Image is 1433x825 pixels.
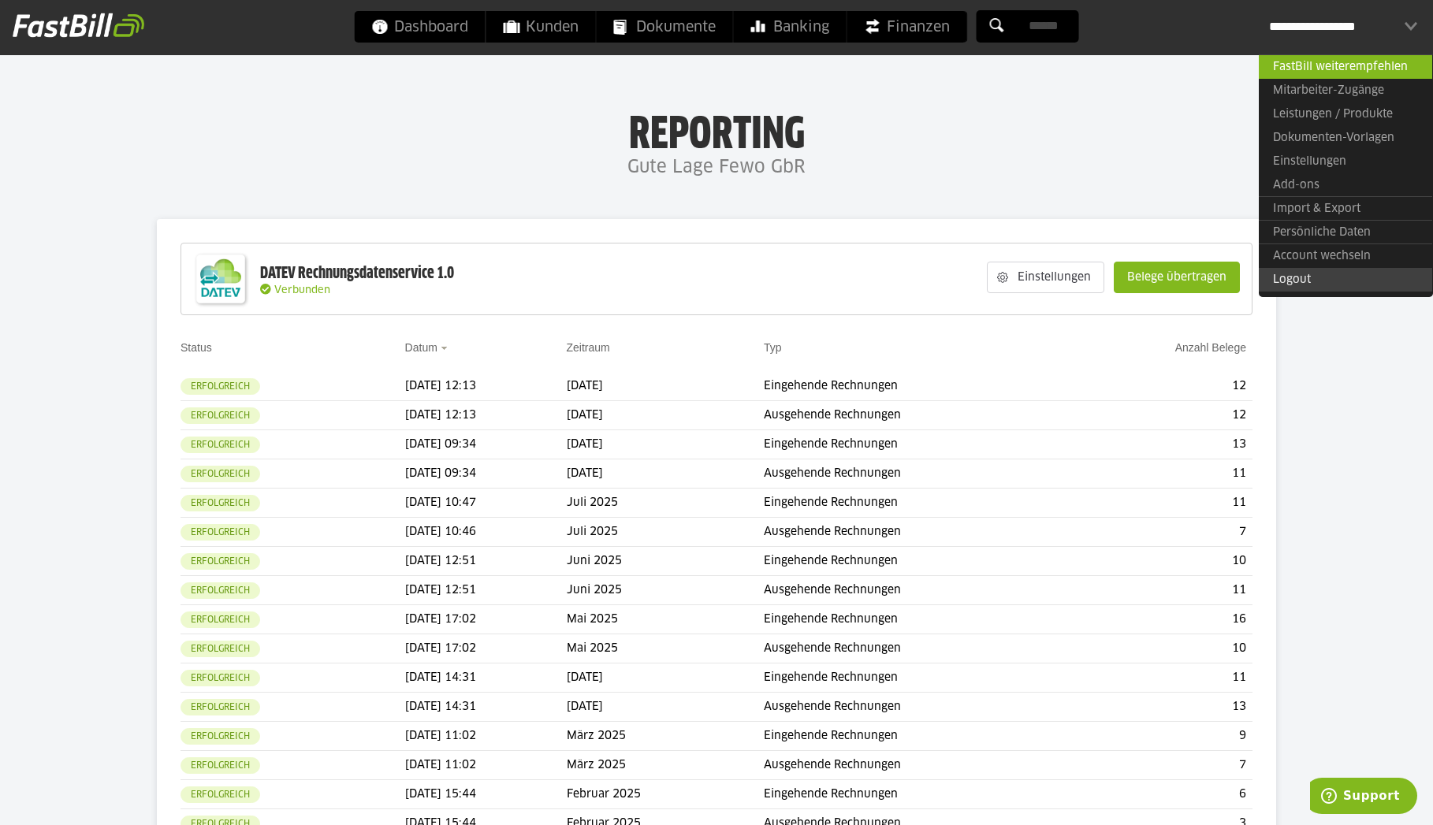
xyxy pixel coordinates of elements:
a: Leistungen / Produkte [1259,102,1432,126]
td: 6 [1076,780,1252,809]
sl-badge: Erfolgreich [181,495,260,511]
td: [DATE] 17:02 [405,605,567,634]
sl-badge: Erfolgreich [181,437,260,453]
span: Banking [751,11,829,43]
sl-badge: Erfolgreich [181,611,260,628]
td: [DATE] 12:13 [405,401,567,430]
iframe: Öffnet ein Widget, in dem Sie weitere Informationen finden [1310,778,1417,817]
td: Ausgehende Rechnungen [764,518,1076,547]
sl-button: Einstellungen [987,262,1104,293]
a: Typ [764,341,782,354]
td: Eingehende Rechnungen [764,547,1076,576]
td: 13 [1076,430,1252,459]
td: Juli 2025 [567,518,764,547]
a: Dashboard [355,11,486,43]
sl-button: Belege übertragen [1114,262,1240,293]
a: Status [181,341,212,354]
td: Eingehende Rechnungen [764,605,1076,634]
a: Kunden [486,11,596,43]
a: Account wechseln [1259,243,1432,268]
a: Einstellungen [1259,150,1432,173]
td: 13 [1076,693,1252,722]
td: 10 [1076,547,1252,576]
span: Verbunden [274,285,330,295]
td: [DATE] 14:31 [405,663,567,693]
td: [DATE] [567,663,764,693]
sl-badge: Erfolgreich [181,786,260,803]
sl-badge: Erfolgreich [181,378,260,395]
td: [DATE] 11:02 [405,751,567,780]
td: [DATE] [567,693,764,722]
a: Mitarbeiter-Zugänge [1259,79,1432,102]
h1: Reporting [158,111,1275,152]
td: März 2025 [567,751,764,780]
a: Banking [734,11,847,43]
a: Add-ons [1259,173,1432,197]
td: 12 [1076,372,1252,401]
td: Juni 2025 [567,576,764,605]
span: Kunden [504,11,579,43]
td: [DATE] 09:34 [405,430,567,459]
td: 16 [1076,605,1252,634]
td: [DATE] 14:31 [405,693,567,722]
td: Eingehende Rechnungen [764,722,1076,751]
span: Dokumente [614,11,716,43]
td: [DATE] [567,430,764,459]
sl-badge: Erfolgreich [181,582,260,599]
sl-badge: Erfolgreich [181,641,260,657]
sl-badge: Erfolgreich [181,670,260,686]
td: Ausgehende Rechnungen [764,693,1076,722]
td: Eingehende Rechnungen [764,430,1076,459]
td: Mai 2025 [567,605,764,634]
a: Datum [405,341,437,354]
td: Juni 2025 [567,547,764,576]
a: Anzahl Belege [1175,341,1246,354]
td: Ausgehende Rechnungen [764,459,1076,489]
span: Finanzen [865,11,950,43]
td: [DATE] [567,401,764,430]
td: Ausgehende Rechnungen [764,634,1076,663]
td: Eingehende Rechnungen [764,663,1076,693]
sl-badge: Erfolgreich [181,466,260,482]
td: Februar 2025 [567,780,764,809]
div: DATEV Rechnungsdatenservice 1.0 [260,263,454,284]
td: [DATE] [567,459,764,489]
sl-badge: Erfolgreich [181,728,260,745]
img: DATEV-Datenservice Logo [189,247,252,310]
td: Eingehende Rechnungen [764,780,1076,809]
a: Dokumenten-Vorlagen [1259,126,1432,150]
img: sort_desc.gif [441,347,451,350]
td: 7 [1076,518,1252,547]
td: Ausgehende Rechnungen [764,576,1076,605]
sl-badge: Erfolgreich [181,553,260,570]
a: Logout [1259,268,1432,292]
td: 11 [1076,663,1252,693]
sl-badge: Erfolgreich [181,524,260,541]
td: [DATE] 12:51 [405,547,567,576]
td: Eingehende Rechnungen [764,372,1076,401]
td: Eingehende Rechnungen [764,489,1076,518]
td: [DATE] 11:02 [405,722,567,751]
td: 7 [1076,751,1252,780]
td: [DATE] 10:47 [405,489,567,518]
td: [DATE] 12:13 [405,372,567,401]
td: 12 [1076,401,1252,430]
td: Juli 2025 [567,489,764,518]
td: Ausgehende Rechnungen [764,401,1076,430]
sl-badge: Erfolgreich [181,407,260,424]
img: fastbill_logo_white.png [13,13,144,38]
td: [DATE] 10:46 [405,518,567,547]
td: Mai 2025 [567,634,764,663]
td: März 2025 [567,722,764,751]
td: 11 [1076,489,1252,518]
a: Finanzen [847,11,967,43]
a: Persönliche Daten [1259,220,1432,244]
sl-badge: Erfolgreich [181,757,260,774]
a: FastBill weiterempfehlen [1259,54,1432,79]
td: [DATE] 09:34 [405,459,567,489]
td: [DATE] [567,372,764,401]
td: 11 [1076,576,1252,605]
td: [DATE] 15:44 [405,780,567,809]
td: [DATE] 17:02 [405,634,567,663]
